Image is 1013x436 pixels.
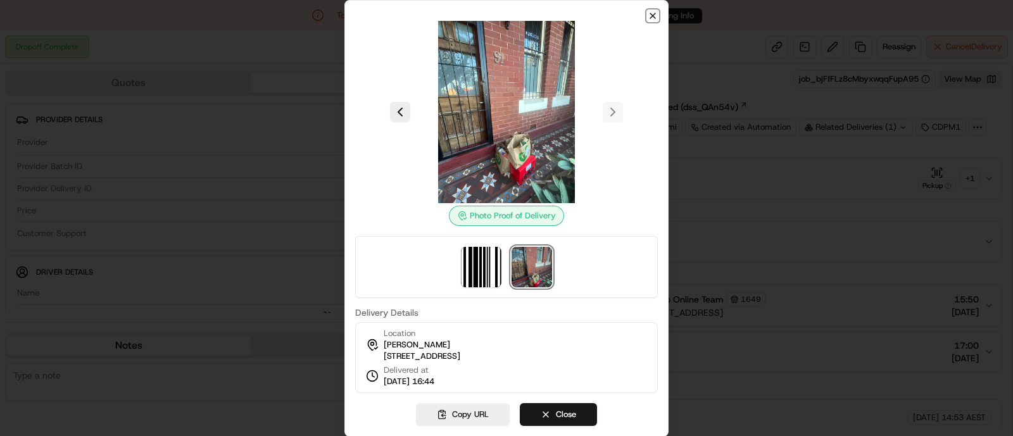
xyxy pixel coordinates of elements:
span: [DATE] 16:44 [384,376,434,387]
span: Delivered at [384,364,434,376]
img: photo_proof_of_delivery image [512,247,552,287]
div: Photo Proof of Delivery [449,206,564,226]
button: Close [520,403,597,426]
span: [STREET_ADDRESS] [384,351,460,362]
img: barcode_scan_on_pickup image [461,247,501,287]
span: Location [384,328,415,339]
button: Copy URL [416,403,510,426]
span: [PERSON_NAME] [384,339,450,351]
img: photo_proof_of_delivery image [415,21,598,203]
label: Delivery Details [355,308,658,317]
